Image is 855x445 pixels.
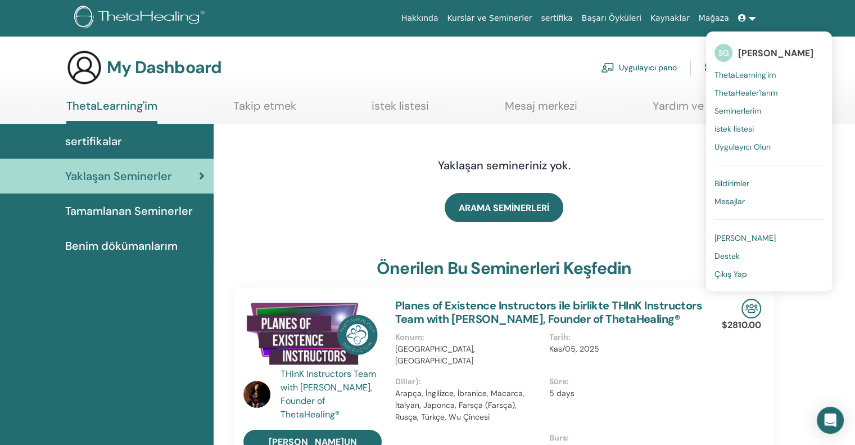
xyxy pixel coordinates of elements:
[549,388,696,399] p: 5 days
[714,44,732,62] span: SG
[327,159,681,172] h4: Yaklaşan semineriniz yok.
[397,8,443,29] a: Hakkında
[694,8,733,29] a: Mağaza
[395,298,702,326] a: Planes of Existence Instructors ile birlikte THInK Instructors Team with [PERSON_NAME], Founder o...
[395,343,542,367] p: [GEOGRAPHIC_DATA], [GEOGRAPHIC_DATA]
[714,66,824,84] a: ThetaLearning'im
[714,174,824,192] a: Bildirimler
[66,50,102,86] img: generic-user-icon.jpg
[372,99,429,121] a: istek listesi
[714,84,824,102] a: ThetaHealer'larım
[577,8,646,29] a: Başarı Öyküleri
[66,99,157,124] a: ThetaLearning'im
[395,376,542,388] p: Diller) :
[714,269,747,279] span: Çıkış Yap
[714,106,761,116] span: Seminerlerim
[714,138,824,156] a: Uygulayıcı Olun
[714,251,740,261] span: Destek
[65,168,172,185] span: Yaklaşan Seminerler
[714,124,754,134] span: istek listesi
[377,258,631,278] h3: Önerilen bu seminerleri keşfedin
[601,62,614,73] img: chalkboard-teacher.svg
[549,343,696,355] p: Kas/05, 2025
[817,407,844,434] div: Open Intercom Messenger
[714,229,824,247] a: [PERSON_NAME]
[459,202,549,214] span: ARAMA SEMİNERLERİ
[281,367,384,421] a: THInK Instructors Team with [PERSON_NAME], Founder of ThetaHealing®
[646,8,694,29] a: Kaynaklar
[549,432,696,444] p: Burs :
[714,192,824,210] a: Mesajlar
[714,88,777,98] span: ThetaHealer'larım
[107,57,221,78] h3: My Dashboard
[243,381,270,408] img: default.jpg
[704,58,718,77] img: cog.svg
[714,142,771,152] span: Uygulayıcı Olun
[714,196,745,206] span: Mesajlar
[741,299,761,318] img: In-Person Seminar
[74,6,209,31] img: logo.png
[65,203,193,219] span: Tamamlanan Seminerler
[549,331,696,343] p: Tarih :
[395,331,542,343] p: Konum :
[714,120,824,138] a: istek listesi
[65,133,122,150] span: sertifikalar
[601,55,677,80] a: Uygulayıcı pano
[714,70,776,80] span: ThetaLearning'im
[243,299,382,371] img: Planes of Existence Instructors
[549,376,696,388] p: Süre :
[536,8,577,29] a: sertifika
[65,237,178,254] span: Benim dökümanlarım
[442,8,536,29] a: Kurslar ve Seminerler
[714,247,824,265] a: Destek
[445,193,563,222] a: ARAMA SEMİNERLERİ
[505,99,577,121] a: Mesaj merkezi
[738,47,813,59] span: [PERSON_NAME]
[722,318,761,332] p: $2810.00
[714,233,776,243] span: [PERSON_NAME]
[704,55,755,80] a: Hesabım
[714,265,824,283] a: Çıkış Yap
[653,99,756,121] a: Yardım ve Kaynaklar
[714,40,824,66] a: SG[PERSON_NAME]
[714,178,749,188] span: Bildirimler
[714,102,824,120] a: Seminerlerim
[395,388,542,423] p: Arapça, İngilizce, İbranice, Macarca, İtalyan, Japonca, Farsça (Farsça), Rusça, Türkçe, Wu Çincesi
[233,99,296,121] a: Takip etmek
